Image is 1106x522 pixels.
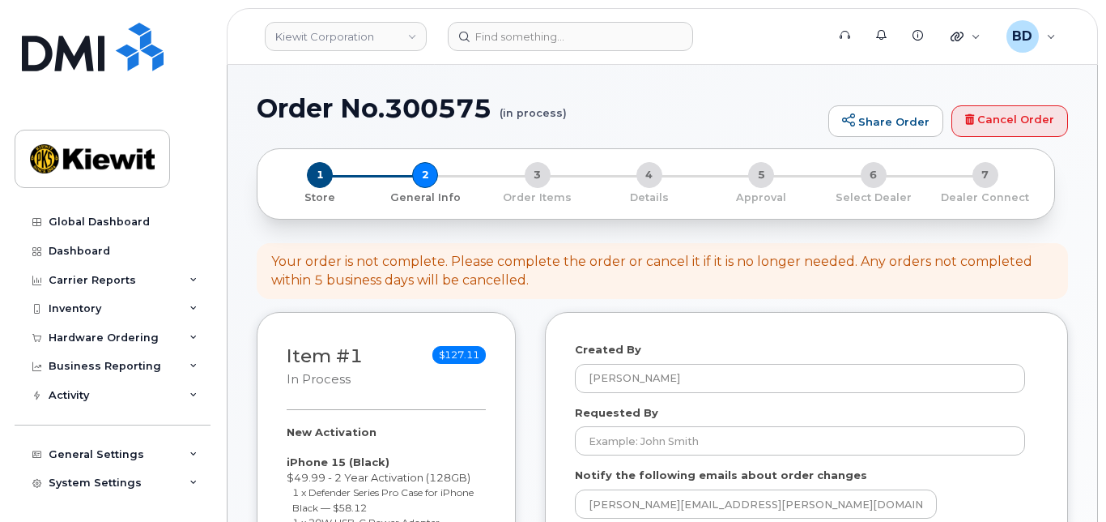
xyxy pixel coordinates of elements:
[951,105,1068,138] a: Cancel Order
[271,253,1053,290] div: Your order is not complete. Please complete the order or cancel it if it is no longer needed. Any...
[575,342,641,357] label: Created By
[575,405,658,421] label: Requested By
[257,94,820,122] h1: Order No.300575
[287,426,376,439] strong: New Activation
[292,486,474,514] small: 1 x Defender Series Pro Case for iPhone Black — $58.12
[432,346,486,364] span: $127.11
[575,426,1025,456] input: Example: John Smith
[828,105,943,138] a: Share Order
[287,346,363,387] h3: Item #1
[307,162,333,188] span: 1
[270,188,369,205] a: 1 Store
[277,190,363,205] p: Store
[575,490,937,519] input: Example: john@appleseed.com
[287,456,389,469] strong: iPhone 15 (Black)
[500,94,567,119] small: (in process)
[287,372,351,387] small: in process
[575,468,867,483] label: Notify the following emails about order changes
[1036,451,1094,510] iframe: Messenger Launcher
